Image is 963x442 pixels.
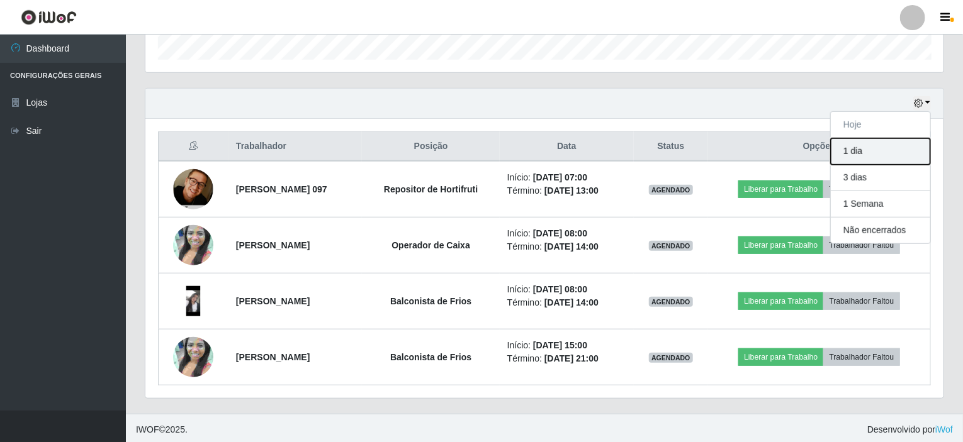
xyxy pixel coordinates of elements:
time: [DATE] 13:00 [544,185,599,196]
strong: [PERSON_NAME] [236,352,310,362]
img: 1737655206181.jpeg [173,286,213,316]
button: Trabalhador Faltou [823,236,899,254]
span: AGENDADO [649,353,693,363]
strong: Repositor de Hortifruti [384,184,478,194]
th: Opções [708,132,931,162]
th: Trabalhador [228,132,363,162]
button: Não encerrados [831,218,930,243]
img: 1650687338616.jpeg [173,209,213,281]
li: Término: [507,352,626,365]
span: © 2025 . [136,423,188,436]
th: Posição [362,132,499,162]
button: Liberar para Trabalho [738,348,823,366]
button: Hoje [831,112,930,138]
span: AGENDADO [649,297,693,307]
time: [DATE] 08:00 [533,228,587,238]
img: CoreUI Logo [21,9,77,25]
li: Término: [507,240,626,253]
button: Trabalhador Faltou [823,292,899,310]
button: Trabalhador Faltou [823,348,899,366]
time: [DATE] 14:00 [544,297,599,307]
span: IWOF [136,424,159,434]
button: 1 dia [831,138,930,165]
span: Desenvolvido por [867,423,953,436]
button: Liberar para Trabalho [738,292,823,310]
strong: Balconista de Frios [390,352,471,362]
li: Término: [507,296,626,309]
img: 1743609849878.jpeg [173,158,213,219]
button: Liberar para Trabalho [738,180,823,198]
li: Início: [507,171,626,184]
li: Início: [507,227,626,240]
button: Trabalhador Faltou [823,180,899,198]
li: Início: [507,339,626,352]
strong: [PERSON_NAME] [236,240,310,250]
img: 1650687338616.jpeg [173,321,213,393]
li: Início: [507,283,626,296]
strong: [PERSON_NAME] [236,296,310,306]
th: Data [500,132,634,162]
strong: [PERSON_NAME] 097 [236,184,327,194]
time: [DATE] 21:00 [544,353,599,363]
a: iWof [935,424,953,434]
time: [DATE] 08:00 [533,284,587,294]
time: [DATE] 14:00 [544,241,599,251]
time: [DATE] 07:00 [533,172,587,182]
strong: Operador de Caixa [391,240,470,250]
span: AGENDADO [649,241,693,251]
span: AGENDADO [649,185,693,195]
strong: Balconista de Frios [390,296,471,306]
button: 3 dias [831,165,930,191]
time: [DATE] 15:00 [533,340,587,350]
button: Liberar para Trabalho [738,236,823,254]
li: Término: [507,184,626,197]
th: Status [634,132,708,162]
button: 1 Semana [831,191,930,218]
